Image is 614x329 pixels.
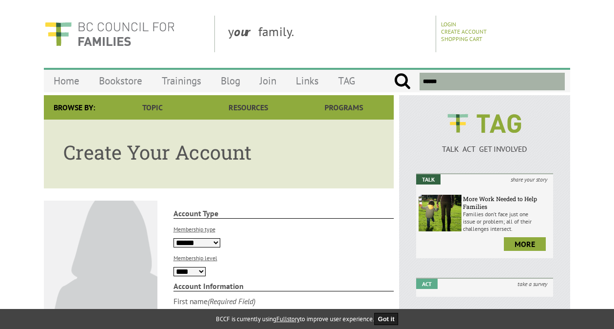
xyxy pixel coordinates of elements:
a: Create Account [441,28,487,35]
strong: our [234,23,258,40]
a: Join [250,69,286,92]
img: BCCF's TAG Logo [441,105,528,142]
strong: Account Information [173,281,394,291]
a: TALK ACT GET INVOLVED [416,134,553,154]
i: take a survey [512,279,553,289]
a: Login [441,21,456,28]
div: Browse By: [44,95,105,120]
a: Blog [211,69,250,92]
em: Act [416,279,438,289]
h6: More Work Needed to Help Families [463,195,551,210]
label: Membership level [173,254,217,262]
a: Resources [200,95,296,120]
input: Submit [394,73,411,90]
a: Topic [105,95,200,120]
a: Links [286,69,328,92]
a: Programs [296,95,392,120]
img: BC Council for FAMILIES [44,16,175,52]
strong: Account Type [173,208,394,219]
a: more [504,237,546,251]
i: share your story [505,174,553,185]
i: (Required Field) [208,296,255,306]
p: Families don’t face just one issue or problem; all of their challenges intersect. [463,210,551,232]
h1: Create Your Account [63,139,374,165]
p: TALK ACT GET INVOLVED [416,144,553,154]
em: Talk [416,174,441,185]
button: Got it [374,313,399,325]
a: Home [44,69,89,92]
div: First name [173,296,208,306]
div: y family. [220,16,436,52]
a: TAG [328,69,365,92]
a: Trainings [152,69,211,92]
a: Bookstore [89,69,152,92]
label: Membership type [173,226,215,233]
a: Fullstory [276,315,300,323]
img: Default User Photo [44,201,157,314]
a: Shopping Cart [441,35,482,42]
